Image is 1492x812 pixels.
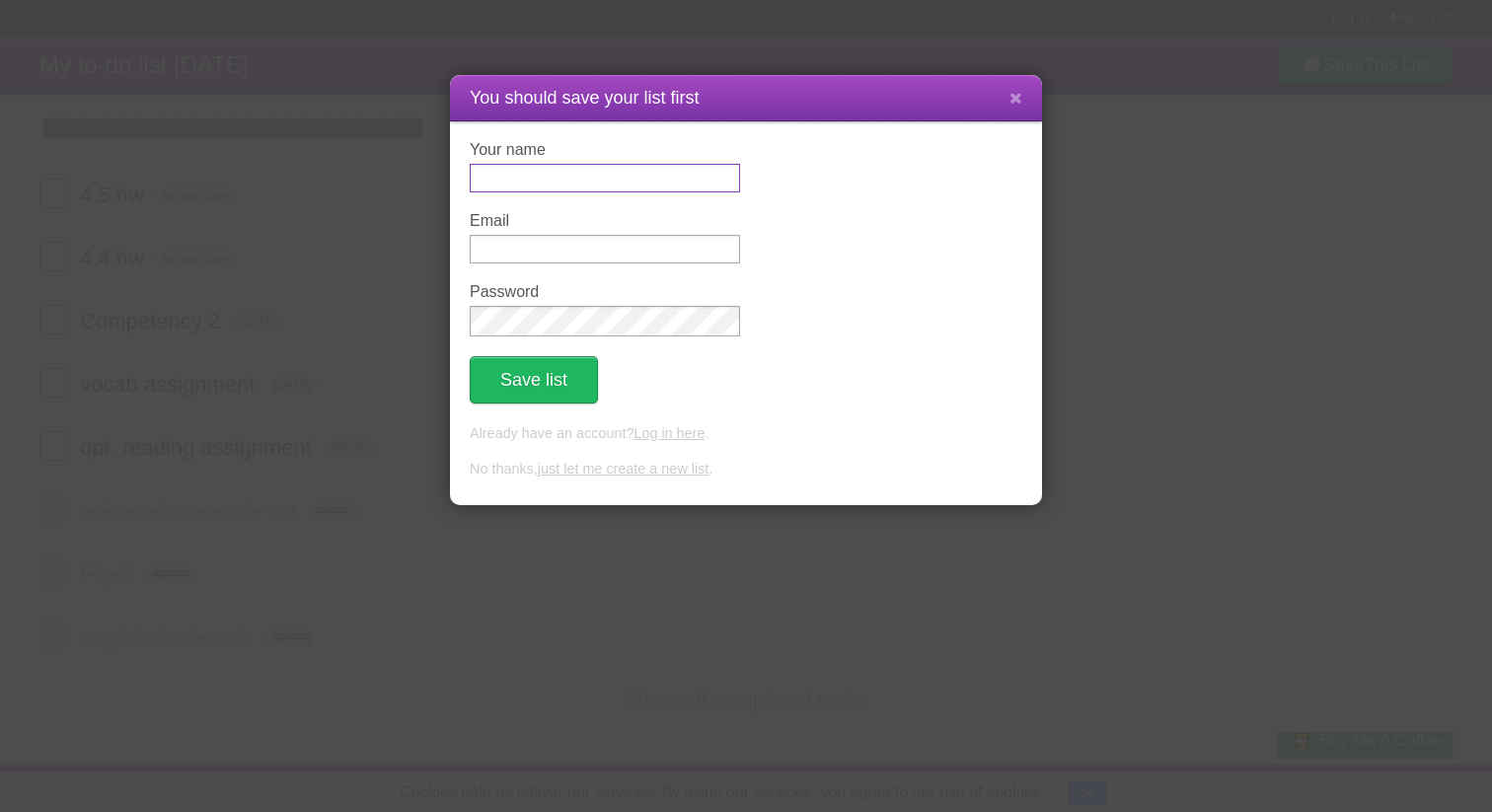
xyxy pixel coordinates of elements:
h1: You should save your list first [470,85,1022,111]
button: Save list [470,356,598,404]
p: Already have an account? . [470,423,1022,445]
label: Email [470,212,740,230]
label: Password [470,283,740,301]
a: Log in here [634,425,705,441]
label: Your name [470,141,740,159]
p: No thanks, . [470,459,1022,480]
a: just let me create a new list [538,461,709,477]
